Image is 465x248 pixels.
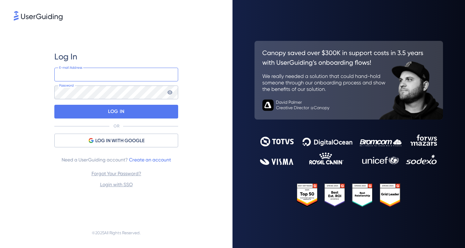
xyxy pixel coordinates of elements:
span: Log In [54,51,77,62]
img: 9302ce2ac39453076f5bc0f2f2ca889b.svg [260,135,437,165]
img: 26c0aa7c25a843aed4baddd2b5e0fa68.svg [255,41,443,120]
img: 25303e33045975176eb484905ab012ff.svg [297,183,400,207]
a: Login with SSO [100,182,133,187]
p: OR [113,123,119,129]
a: Forgot Your Password? [91,171,141,176]
input: example@company.com [54,68,178,81]
span: © 2025 All Rights Reserved. [92,229,141,237]
span: Need a UserGuiding account? [62,156,171,164]
img: 8faab4ba6bc7696a72372aa768b0286c.svg [14,11,63,21]
p: LOG IN [108,106,124,117]
a: Create an account [129,157,171,162]
span: LOG IN WITH GOOGLE [95,137,144,145]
